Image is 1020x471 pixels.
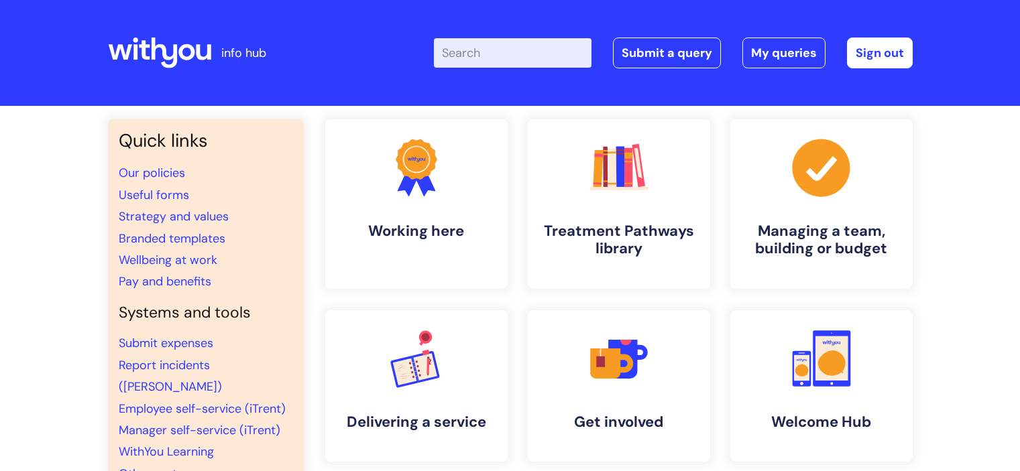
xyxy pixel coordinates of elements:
[539,222,699,258] h4: Treatment Pathways library
[119,208,229,224] a: Strategy and values
[434,38,591,68] input: Search
[730,310,913,462] a: Welcome Hub
[336,222,497,240] h4: Working here
[741,222,902,258] h4: Managing a team, building or budget
[119,357,222,395] a: Report incidents ([PERSON_NAME])
[119,130,293,151] h3: Quick links
[336,413,497,431] h4: Delivering a service
[119,444,214,460] a: WithYou Learning
[847,38,913,68] a: Sign out
[539,413,699,431] h4: Get involved
[613,38,721,68] a: Submit a query
[119,304,293,322] h4: Systems and tools
[730,119,913,289] a: Managing a team, building or budget
[119,273,211,289] a: Pay and benefits
[325,119,508,289] a: Working here
[434,38,913,68] div: | -
[325,310,508,462] a: Delivering a service
[119,401,286,417] a: Employee self-service (iTrent)
[119,165,185,181] a: Our policies
[119,335,213,351] a: Submit expenses
[741,413,902,431] h4: Welcome Hub
[528,119,710,289] a: Treatment Pathways library
[221,42,266,64] p: info hub
[119,252,217,268] a: Wellbeing at work
[528,310,710,462] a: Get involved
[119,230,225,247] a: Branded templates
[119,187,189,203] a: Useful forms
[742,38,826,68] a: My queries
[119,422,280,438] a: Manager self-service (iTrent)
